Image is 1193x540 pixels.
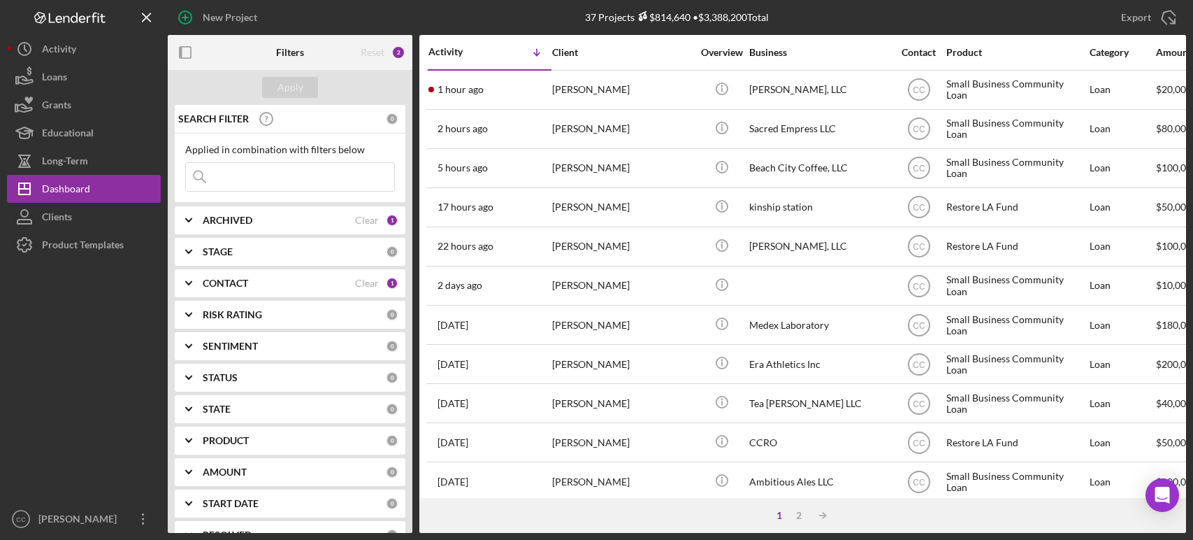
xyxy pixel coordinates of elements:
[42,147,88,178] div: Long-Term
[438,398,468,409] time: 2025-10-09 23:49
[749,228,889,265] div: [PERSON_NAME], LLC
[552,111,692,148] div: [PERSON_NAME]
[203,404,231,415] b: STATE
[438,123,488,134] time: 2025-10-13 20:20
[438,437,468,448] time: 2025-10-09 20:15
[386,403,398,415] div: 0
[749,47,889,58] div: Business
[35,505,126,537] div: [PERSON_NAME]
[438,162,488,173] time: 2025-10-13 18:00
[1156,83,1192,95] span: $20,000
[203,341,258,352] b: SENTIMENT
[552,424,692,461] div: [PERSON_NAME]
[203,435,249,446] b: PRODUCT
[42,203,72,234] div: Clients
[7,175,161,203] a: Dashboard
[913,125,925,134] text: CC
[168,3,271,31] button: New Project
[946,424,1086,461] div: Restore LA Fund
[386,434,398,447] div: 0
[386,246,398,258] div: 0
[1090,306,1155,343] div: Loan
[552,189,692,226] div: [PERSON_NAME]
[185,144,395,155] div: Applied in combination with filters below
[1156,201,1192,213] span: $50,000
[438,359,468,370] time: 2025-10-10 19:28
[391,45,405,59] div: 2
[386,466,398,478] div: 0
[203,246,233,257] b: STAGE
[749,71,889,108] div: [PERSON_NAME], LLC
[7,35,161,63] button: Activity
[203,215,252,226] b: ARCHIVED
[438,280,482,291] time: 2025-10-11 18:17
[1145,478,1179,512] div: Open Intercom Messenger
[1107,3,1186,31] button: Export
[1156,279,1192,291] span: $10,000
[552,306,692,343] div: [PERSON_NAME]
[749,346,889,383] div: Era Athletics Inc
[913,203,925,213] text: CC
[1090,346,1155,383] div: Loan
[16,516,26,523] text: CC
[203,498,259,509] b: START DATE
[913,438,925,448] text: CC
[1090,424,1155,461] div: Loan
[42,175,90,206] div: Dashboard
[386,277,398,290] div: 1
[386,371,398,384] div: 0
[355,215,379,226] div: Clear
[695,47,748,58] div: Overview
[1090,150,1155,187] div: Loan
[913,164,925,173] text: CC
[552,346,692,383] div: [PERSON_NAME]
[946,228,1086,265] div: Restore LA Fund
[386,214,398,227] div: 1
[913,478,925,488] text: CC
[946,150,1086,187] div: Small Business Community Loan
[749,306,889,343] div: Medex Laboratory
[1156,397,1192,409] span: $40,000
[1090,267,1155,304] div: Loan
[438,476,468,488] time: 2025-10-09 05:04
[178,113,249,125] b: SEARCH FILTER
[361,47,384,58] div: Reset
[386,113,398,125] div: 0
[913,242,925,252] text: CC
[386,497,398,510] div: 0
[1156,436,1192,448] span: $50,000
[552,228,692,265] div: [PERSON_NAME]
[7,147,161,175] button: Long-Term
[42,35,76,66] div: Activity
[913,320,925,330] text: CC
[203,278,248,289] b: CONTACT
[1090,111,1155,148] div: Loan
[42,231,124,262] div: Product Templates
[438,241,493,252] time: 2025-10-13 00:37
[552,267,692,304] div: [PERSON_NAME]
[438,201,493,213] time: 2025-10-13 05:44
[7,91,161,119] button: Grants
[203,309,262,320] b: RISK RATING
[749,150,889,187] div: Beach City Coffee, LLC
[946,71,1086,108] div: Small Business Community Loan
[1090,71,1155,108] div: Loan
[386,308,398,321] div: 0
[946,306,1086,343] div: Small Business Community Loan
[7,119,161,147] button: Educational
[7,231,161,259] button: Product Templates
[946,385,1086,422] div: Small Business Community Loan
[386,340,398,353] div: 0
[789,510,809,521] div: 2
[1090,228,1155,265] div: Loan
[277,77,303,98] div: Apply
[946,346,1086,383] div: Small Business Community Loan
[42,63,67,94] div: Loans
[262,77,318,98] button: Apply
[428,46,490,57] div: Activity
[7,203,161,231] button: Clients
[946,111,1086,148] div: Small Business Community Loan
